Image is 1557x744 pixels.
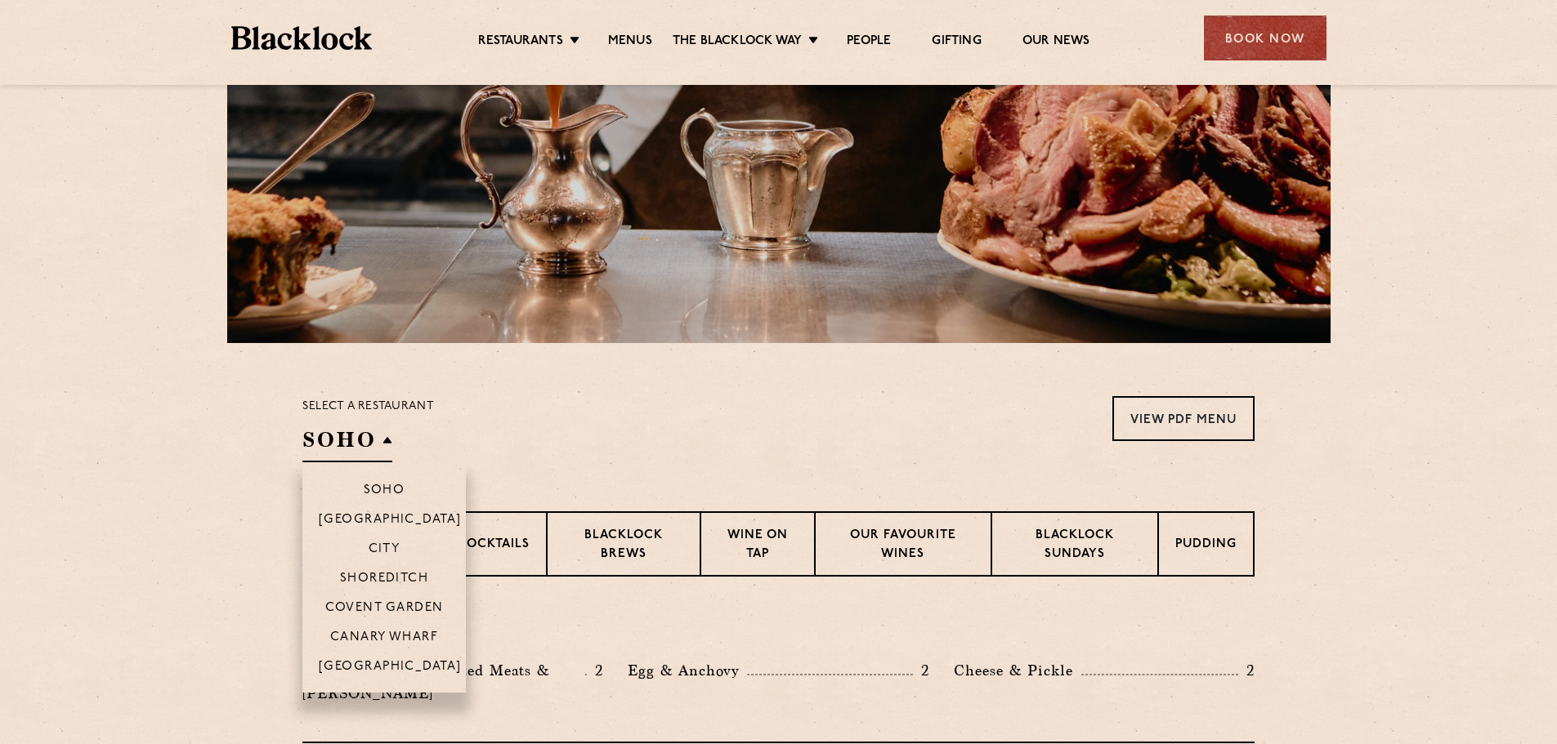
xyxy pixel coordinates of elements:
p: Egg & Anchovy [628,659,747,682]
p: Blacklock Brews [564,527,683,565]
p: Shoreditch [340,572,429,588]
h2: SOHO [302,425,392,462]
a: Restaurants [478,33,563,51]
p: Cocktails [457,536,530,556]
p: Blacklock Sundays [1009,527,1141,565]
img: BL_Textured_Logo-footer-cropped.svg [231,26,373,50]
p: Wine on Tap [718,527,798,565]
p: [GEOGRAPHIC_DATA] [319,513,462,529]
a: Menus [608,33,652,51]
p: City [369,542,400,559]
a: People [847,33,891,51]
p: [GEOGRAPHIC_DATA] [319,660,462,676]
p: Covent Garden [325,601,444,617]
h3: Pre Chop Bites [302,617,1255,639]
a: Our News [1022,33,1090,51]
a: Gifting [932,33,981,51]
p: Cheese & Pickle [954,659,1081,682]
p: 2 [913,660,929,681]
p: Select a restaurant [302,396,434,417]
p: Our favourite wines [832,527,973,565]
div: Book Now [1204,16,1327,60]
p: 2 [587,660,603,681]
p: Canary Wharf [330,630,438,647]
p: 2 [1238,660,1255,681]
p: Soho [364,483,405,500]
a: View PDF Menu [1112,396,1255,441]
p: Pudding [1175,536,1237,556]
a: The Blacklock Way [673,33,802,51]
